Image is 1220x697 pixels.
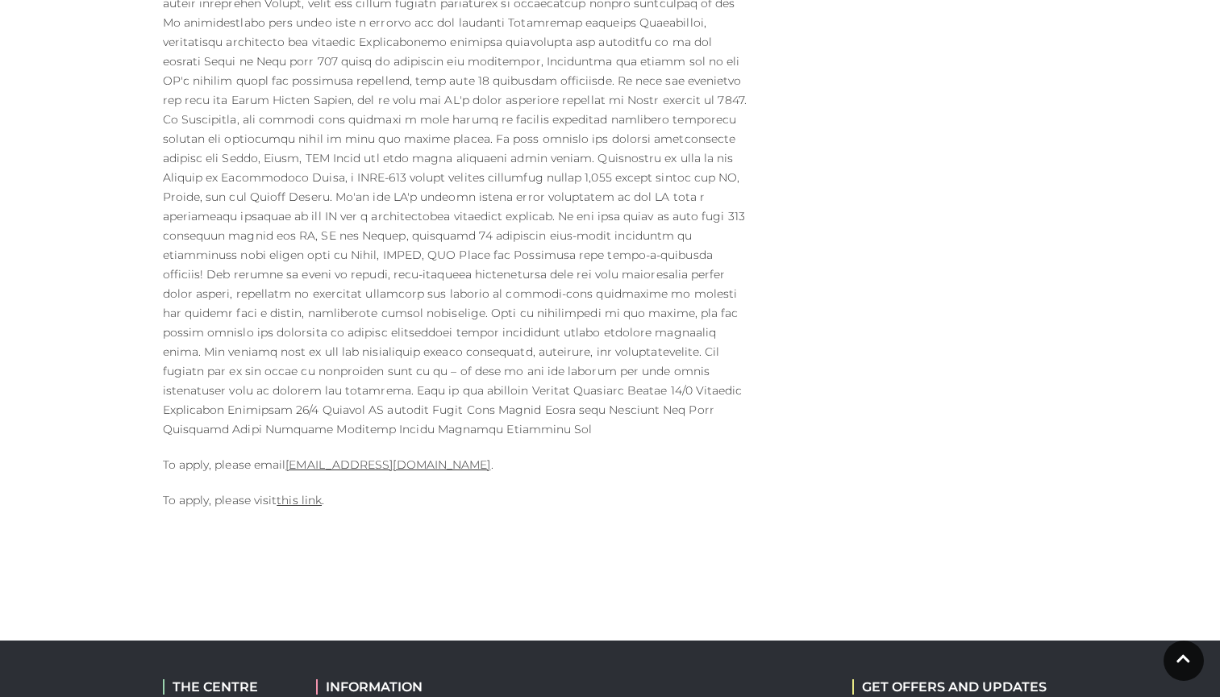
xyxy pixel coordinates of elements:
[316,679,522,695] h2: INFORMATION
[163,679,292,695] h2: THE CENTRE
[277,493,322,507] a: this link
[285,457,490,472] a: [EMAIL_ADDRESS][DOMAIN_NAME]
[852,679,1047,695] h2: GET OFFERS AND UPDATES
[163,490,752,510] p: To apply, please visit .
[163,455,752,474] p: To apply, please email .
